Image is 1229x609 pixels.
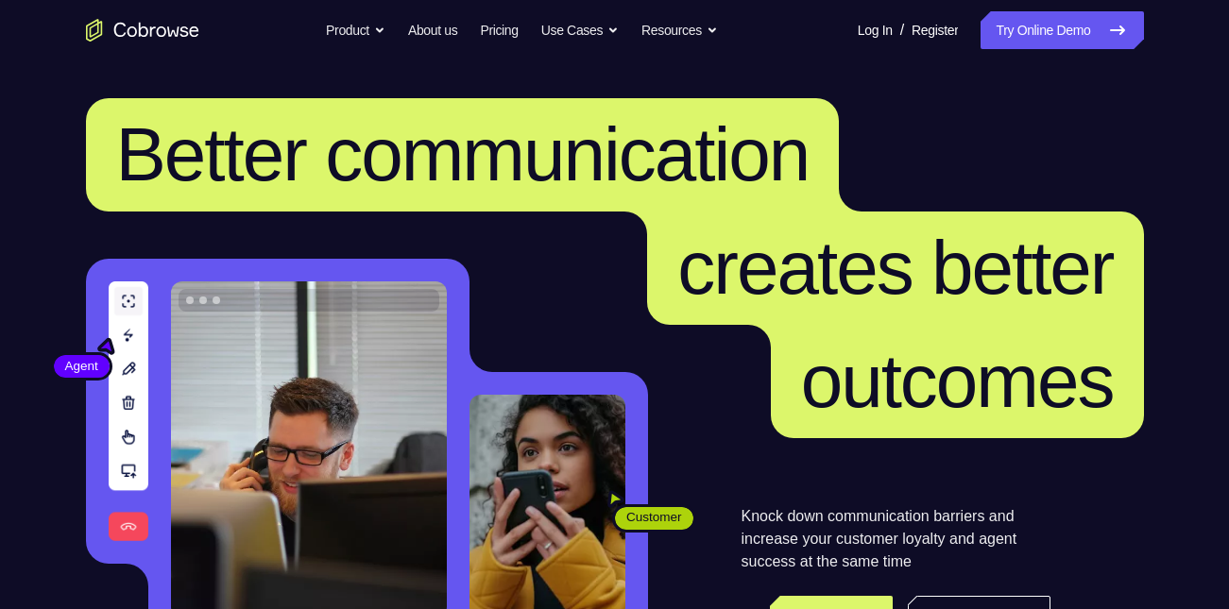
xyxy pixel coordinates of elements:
[116,112,810,196] span: Better communication
[801,339,1114,423] span: outcomes
[641,11,718,49] button: Resources
[408,11,457,49] a: About us
[480,11,518,49] a: Pricing
[912,11,958,49] a: Register
[858,11,893,49] a: Log In
[541,11,619,49] button: Use Cases
[981,11,1143,49] a: Try Online Demo
[326,11,385,49] button: Product
[677,226,1113,310] span: creates better
[900,19,904,42] span: /
[86,19,199,42] a: Go to the home page
[742,505,1050,573] p: Knock down communication barriers and increase your customer loyalty and agent success at the sam...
